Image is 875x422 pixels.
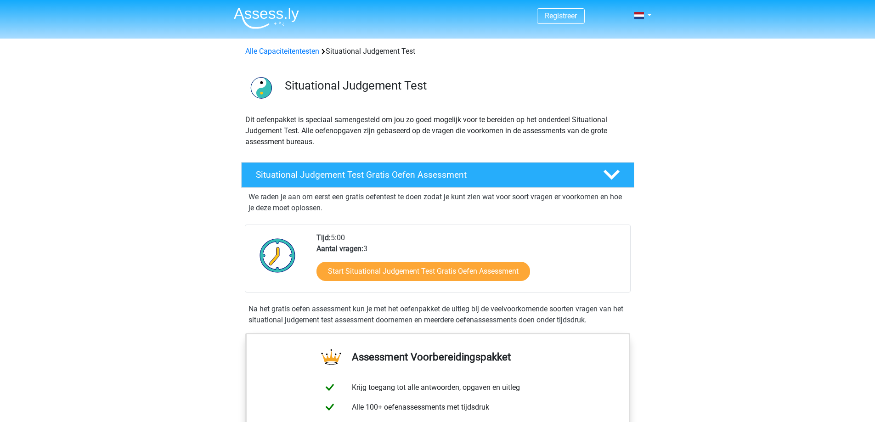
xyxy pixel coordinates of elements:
[316,233,331,242] b: Tijd:
[245,114,630,147] p: Dit oefenpakket is speciaal samengesteld om jou zo goed mogelijk voor te bereiden op het onderdee...
[316,262,530,281] a: Start Situational Judgement Test Gratis Oefen Assessment
[248,191,627,214] p: We raden je aan om eerst een gratis oefentest te doen zodat je kunt zien wat voor soort vragen er...
[545,11,577,20] a: Registreer
[256,169,588,180] h4: Situational Judgement Test Gratis Oefen Assessment
[237,162,638,188] a: Situational Judgement Test Gratis Oefen Assessment
[316,244,363,253] b: Aantal vragen:
[242,68,281,107] img: situational judgement test
[254,232,301,278] img: Klok
[245,304,631,326] div: Na het gratis oefen assessment kun je met het oefenpakket de uitleg bij de veelvoorkomende soorte...
[245,47,319,56] a: Alle Capaciteitentesten
[234,7,299,29] img: Assessly
[285,79,627,93] h3: Situational Judgement Test
[310,232,630,292] div: 5:00 3
[242,46,634,57] div: Situational Judgement Test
